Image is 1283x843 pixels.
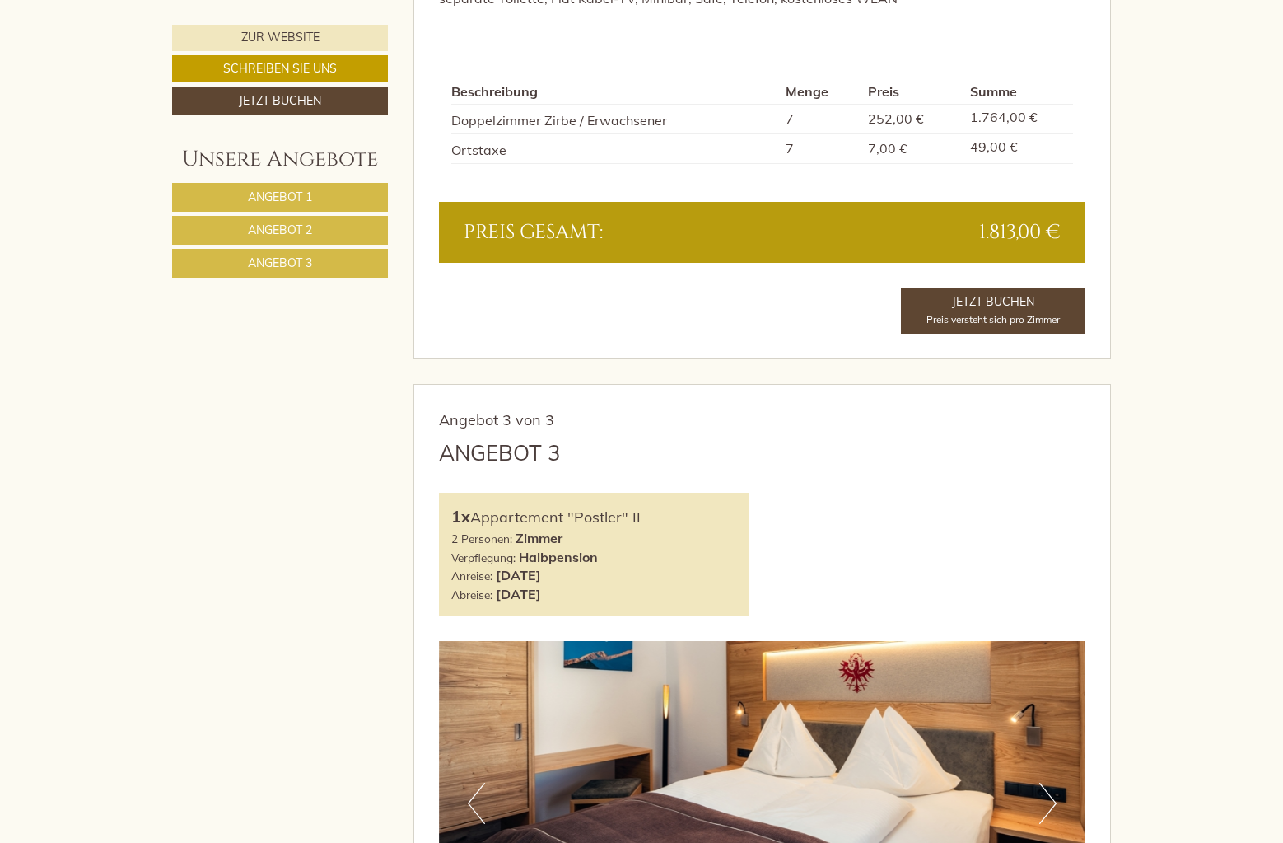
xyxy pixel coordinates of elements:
td: Doppelzimmer Zirbe / Erwachsener [451,105,779,134]
small: Anreise: [451,569,492,583]
b: [DATE] [496,586,541,602]
td: 7 [779,134,861,164]
b: Halbpension [519,549,598,565]
small: Abreise: [451,588,492,602]
div: Preis gesamt: [451,218,763,246]
b: 1x [451,506,470,527]
b: [DATE] [496,567,541,583]
span: 1.813,00 € [979,218,1061,246]
div: Angebot 3 [439,438,561,468]
a: Schreiben Sie uns [172,55,388,82]
td: 7 [779,105,861,134]
th: Beschreibung [451,79,779,105]
div: Unsere Angebote [172,144,388,175]
b: Zimmer [516,530,562,546]
td: Ortstaxe [451,134,779,164]
a: Jetzt buchen [172,87,388,115]
span: Angebot 2 [248,222,312,237]
td: 1.764,00 € [963,105,1073,134]
a: Jetzt buchenPreis versteht sich pro Zimmer [901,288,1085,334]
span: Preis versteht sich pro Zimmer [926,313,1060,325]
span: Angebot 3 von 3 [439,410,554,429]
a: Zur Website [172,25,388,51]
button: Next [1039,783,1057,824]
div: Appartement "Postler" II [451,505,738,529]
th: Summe [963,79,1073,105]
th: Preis [861,79,963,105]
th: Menge [779,79,861,105]
small: Verpflegung: [451,550,516,564]
small: 2 Personen: [451,532,512,546]
span: 7,00 € [868,140,907,157]
span: 252,00 € [868,110,924,127]
button: Previous [468,783,485,824]
span: Angebot 1 [248,190,312,204]
td: 49,00 € [963,134,1073,164]
span: Angebot 3 [248,255,312,270]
